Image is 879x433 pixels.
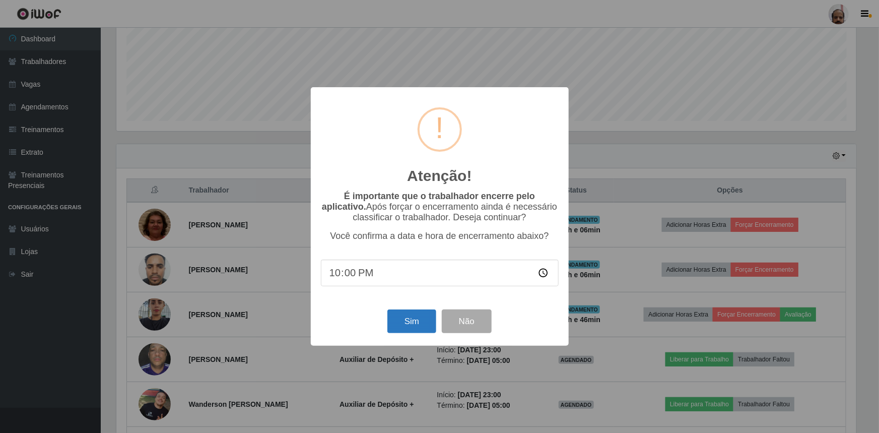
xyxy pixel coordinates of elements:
p: Você confirma a data e hora de encerramento abaixo? [321,231,559,241]
button: Não [442,310,492,333]
p: Após forçar o encerramento ainda é necessário classificar o trabalhador. Deseja continuar? [321,191,559,223]
button: Sim [387,310,436,333]
b: É importante que o trabalhador encerre pelo aplicativo. [322,191,535,212]
h2: Atenção! [407,167,471,185]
